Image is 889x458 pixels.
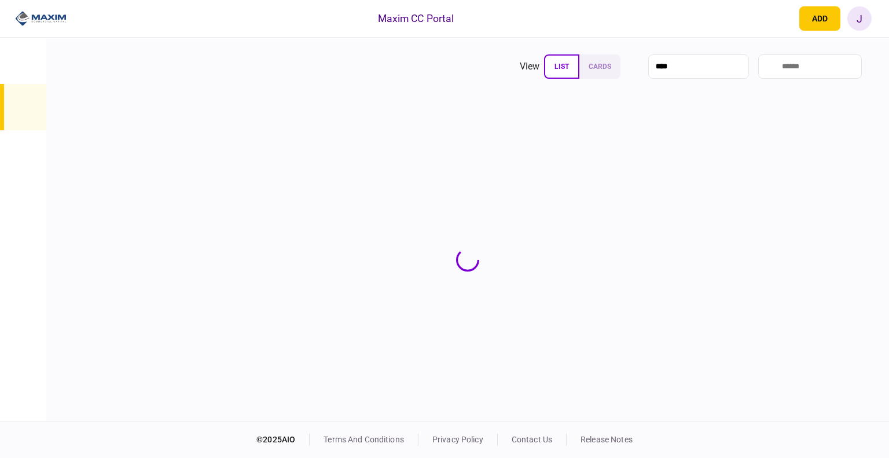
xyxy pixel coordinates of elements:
a: contact us [512,435,552,444]
a: release notes [581,435,633,444]
button: list [544,54,579,79]
div: © 2025 AIO [256,434,310,446]
button: cards [579,54,620,79]
a: terms and conditions [324,435,404,444]
div: view [520,60,540,74]
img: client company logo [15,10,67,27]
span: list [554,63,569,71]
button: J [847,6,872,31]
button: open adding identity options [799,6,840,31]
button: open notifications list [768,6,792,31]
a: privacy policy [432,435,483,444]
span: cards [589,63,611,71]
div: Maxim CC Portal [378,11,454,26]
